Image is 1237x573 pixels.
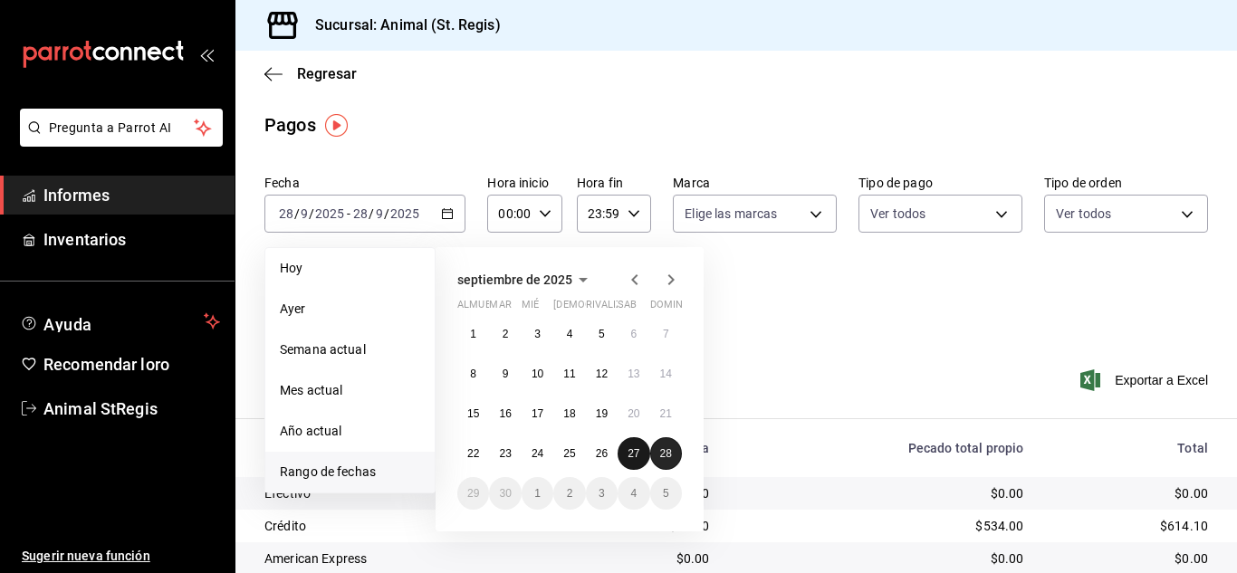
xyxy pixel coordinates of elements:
[630,328,637,340] font: 6
[563,447,575,460] abbr: 25 de septiembre de 2025
[577,176,623,190] font: Hora fin
[618,299,637,310] font: sab
[264,519,306,533] font: Crédito
[532,368,543,380] abbr: 10 de septiembre de 2025
[586,437,618,470] button: 26 de septiembre de 2025
[503,328,509,340] abbr: 2 de septiembre de 2025
[264,65,357,82] button: Regresar
[660,407,672,420] font: 21
[586,318,618,350] button: 5 de septiembre de 2025
[22,549,150,563] font: Sugerir nueva función
[280,383,342,397] font: Mes actual
[43,230,126,249] font: Inventarios
[599,328,605,340] abbr: 5 de septiembre de 2025
[499,447,511,460] font: 23
[489,358,521,390] button: 9 de septiembre de 2025
[280,464,376,479] font: Rango de fechas
[650,437,682,470] button: 28 de septiembre de 2025
[650,358,682,390] button: 14 de septiembre de 2025
[553,437,585,470] button: 25 de septiembre de 2025
[618,397,649,430] button: 20 de septiembre de 2025
[563,407,575,420] font: 18
[628,407,639,420] font: 20
[596,407,608,420] abbr: 19 de septiembre de 2025
[294,206,300,221] font: /
[534,328,541,340] abbr: 3 de septiembre de 2025
[467,447,479,460] abbr: 22 de septiembre de 2025
[347,206,350,221] font: -
[499,487,511,500] abbr: 30 de septiembre de 2025
[503,368,509,380] abbr: 9 de septiembre de 2025
[467,447,479,460] font: 22
[503,328,509,340] font: 2
[470,328,476,340] abbr: 1 de septiembre de 2025
[663,328,669,340] font: 7
[563,368,575,380] font: 11
[532,407,543,420] abbr: 17 de septiembre de 2025
[315,16,501,33] font: Sucursal: Animal (St. Regis)
[522,299,539,318] abbr: miércoles
[297,65,357,82] font: Regresar
[264,551,367,566] font: American Express
[596,447,608,460] abbr: 26 de septiembre de 2025
[470,328,476,340] font: 1
[660,447,672,460] font: 28
[596,407,608,420] font: 19
[489,318,521,350] button: 2 de septiembre de 2025
[532,447,543,460] abbr: 24 de septiembre de 2025
[534,487,541,500] abbr: 1 de octubre de 2025
[586,358,618,390] button: 12 de septiembre de 2025
[567,328,573,340] abbr: 4 de septiembre de 2025
[599,328,605,340] font: 5
[628,368,639,380] abbr: 13 de septiembre de 2025
[1175,551,1208,566] font: $0.00
[618,299,637,318] abbr: sábado
[489,477,521,510] button: 30 de septiembre de 2025
[618,437,649,470] button: 27 de septiembre de 2025
[567,487,573,500] abbr: 2 de octubre de 2025
[586,299,636,310] font: rivalizar
[553,477,585,510] button: 2 de octubre de 2025
[650,299,694,318] abbr: domingo
[522,437,553,470] button: 24 de septiembre de 2025
[300,206,309,221] input: --
[1084,369,1208,391] button: Exportar a Excel
[660,447,672,460] abbr: 28 de septiembre de 2025
[630,487,637,500] font: 4
[522,477,553,510] button: 1 de octubre de 2025
[991,486,1024,501] font: $0.00
[467,487,479,500] font: 29
[553,299,660,318] abbr: jueves
[660,407,672,420] abbr: 21 de septiembre de 2025
[489,299,511,318] abbr: martes
[280,342,366,357] font: Semana actual
[586,477,618,510] button: 3 de octubre de 2025
[43,186,110,205] font: Informes
[389,206,420,221] input: ----
[1177,441,1208,455] font: Total
[522,397,553,430] button: 17 de septiembre de 2025
[457,477,489,510] button: 29 de septiembre de 2025
[457,272,572,287] font: septiembre de 2025
[628,447,639,460] font: 27
[870,206,925,221] font: Ver todos
[618,358,649,390] button: 13 de septiembre de 2025
[309,206,314,221] font: /
[563,407,575,420] abbr: 18 de septiembre de 2025
[280,261,302,275] font: Hoy
[596,368,608,380] abbr: 12 de septiembre de 2025
[669,519,710,533] font: $80.10
[489,299,511,310] font: mar
[43,399,158,418] font: Animal StRegis
[563,447,575,460] font: 25
[384,206,389,221] font: /
[663,487,669,500] font: 5
[532,407,543,420] font: 17
[628,447,639,460] abbr: 27 de septiembre de 2025
[264,114,316,136] font: Pagos
[457,299,511,318] abbr: lunes
[457,269,594,291] button: septiembre de 2025
[618,477,649,510] button: 4 de octubre de 2025
[199,47,214,62] button: abrir_cajón_menú
[1115,373,1208,387] font: Exportar a Excel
